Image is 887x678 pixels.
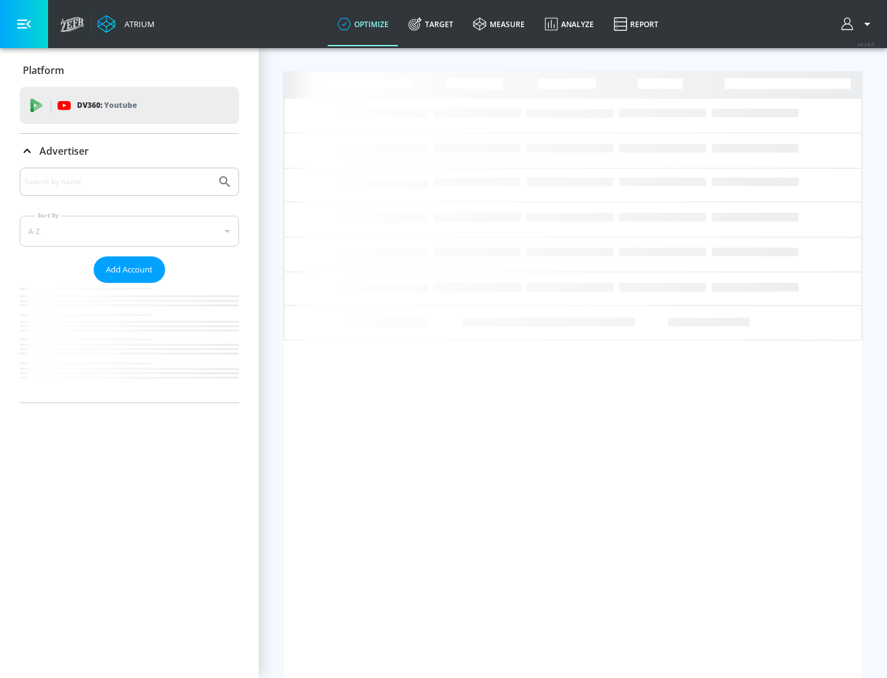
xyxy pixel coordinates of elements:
div: DV360: Youtube [20,87,239,124]
a: Report [604,2,668,46]
button: Add Account [94,256,165,283]
p: Youtube [104,99,137,112]
a: Analyze [535,2,604,46]
div: Platform [20,53,239,88]
span: v 4.24.0 [857,41,875,47]
p: Advertiser [39,144,89,158]
nav: list of Advertiser [20,283,239,402]
div: Advertiser [20,134,239,168]
p: Platform [23,63,64,77]
p: DV360: [77,99,137,112]
input: Search by name [25,174,211,190]
a: Target [399,2,463,46]
a: measure [463,2,535,46]
span: Add Account [106,263,153,277]
div: A-Z [20,216,239,247]
div: Atrium [119,18,155,30]
label: Sort By [35,211,62,219]
div: Advertiser [20,168,239,402]
a: optimize [328,2,399,46]
a: Atrium [97,15,155,33]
